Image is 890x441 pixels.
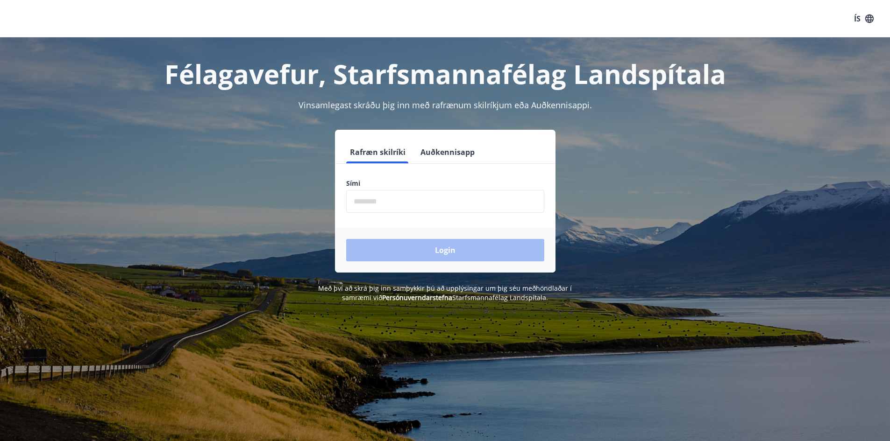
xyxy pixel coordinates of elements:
button: Auðkennisapp [417,141,478,163]
label: Sími [346,179,544,188]
button: Rafræn skilríki [346,141,409,163]
a: Persónuverndarstefna [382,293,452,302]
span: Með því að skrá þig inn samþykkir þú að upplýsingar um þig séu meðhöndlaðar í samræmi við Starfsm... [318,284,572,302]
button: ÍS [849,10,879,27]
h1: Félagavefur, Starfsmannafélag Landspítala [120,56,770,91]
span: Vinsamlegast skráðu þig inn með rafrænum skilríkjum eða Auðkennisappi. [299,99,592,111]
